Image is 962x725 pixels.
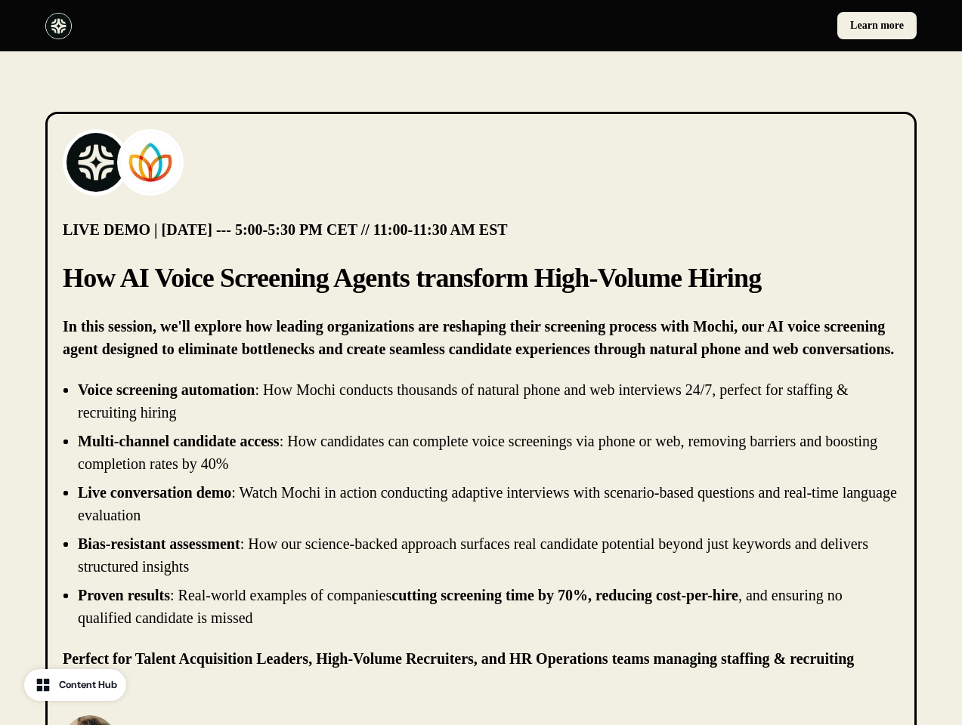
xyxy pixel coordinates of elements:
p: How AI Voice Screening Agents transform High-Volume Hiring [63,259,899,297]
p: : How Mochi conducts thousands of natural phone and web interviews 24/7, perfect for staffing & r... [78,381,848,421]
strong: Perfect for Talent Acquisition Leaders, High-Volume Recruiters, and HR Operations teams managing ... [63,650,854,690]
strong: Multi-channel candidate access [78,433,280,449]
p: : Watch Mochi in action conducting adaptive interviews with scenario-based questions and real-tim... [78,484,897,523]
div: Content Hub [59,677,117,693]
p: : How our science-backed approach surfaces real candidate potential beyond just keywords and deli... [78,535,868,575]
strong: Bias-resistant assessment [78,535,240,552]
button: Content Hub [24,669,126,701]
strong: cutting screening time by 70%, reducing cost-per-hire [391,587,738,603]
strong: Proven results [78,587,170,603]
p: : How candidates can complete voice screenings via phone or web, removing barriers and boosting c... [78,433,877,472]
strong: Live conversation demo [78,484,231,501]
strong: In this session, we'll explore how leading organizations are reshaping their screening process wi... [63,318,894,357]
a: Learn more [837,12,917,39]
strong: LIVE DEMO | [DATE] --- 5:00-5:30 PM CET // 11:00-11:30 AM EST [63,221,508,238]
strong: Voice screening automation [78,381,255,398]
p: : Real-world examples of companies , and ensuring no qualified candidate is missed [78,587,843,626]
